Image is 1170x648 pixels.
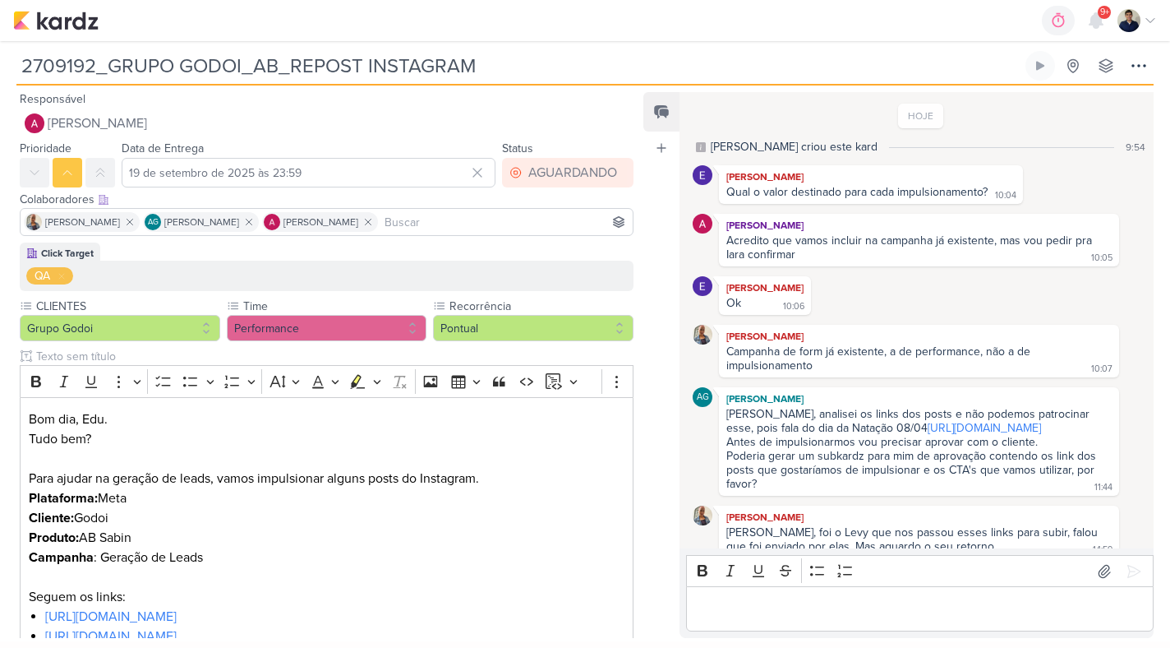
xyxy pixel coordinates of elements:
div: Poderia gerar um subkardz para mim de aprovação contendo os link dos posts que gostaríamos de imp... [726,449,1099,491]
div: [PERSON_NAME] [722,509,1116,525]
div: [PERSON_NAME] [722,280,808,296]
img: Iara Santos [25,214,42,230]
input: Kard Sem Título [16,51,1022,81]
div: Aline Gimenez Graciano [693,387,712,407]
p: Meta [29,488,625,508]
img: Eduardo Quaresma [693,276,712,296]
p: Tudo bem? [29,429,625,449]
div: 14:59 [1093,544,1112,557]
img: kardz.app [13,11,99,30]
div: 9:54 [1126,140,1145,155]
div: Editor toolbar [686,555,1154,587]
label: CLIENTES [35,298,220,315]
button: [PERSON_NAME] [20,109,633,138]
div: Click Target [41,246,94,261]
button: AGUARDANDO [502,158,633,187]
button: Performance [227,315,427,341]
a: [URL][DOMAIN_NAME] [45,609,177,625]
div: [PERSON_NAME] [722,217,1116,234]
div: [PERSON_NAME] [722,328,1116,345]
button: Grupo Godoi [20,315,220,341]
div: Antes de impulsionarmos vou precisar aprovar com o cliente. [726,435,1112,449]
div: [PERSON_NAME], foi o Levy que nos passou esses links para subir, falou que foi enviado por elas. ... [726,525,1101,553]
div: Aline Gimenez Graciano [145,214,161,230]
div: AGUARDANDO [528,163,617,183]
div: Ok [726,296,741,310]
label: Prioridade [20,141,71,155]
span: [PERSON_NAME] [283,215,358,229]
img: Alessandra Gomes [25,113,44,133]
div: Colaboradores [20,191,633,208]
label: Status [502,141,533,155]
div: Editor editing area: main [686,586,1154,632]
img: Iara Santos [693,506,712,525]
div: Editor toolbar [20,365,633,397]
input: Select a date [122,158,495,187]
p: : Geração de Leads [29,548,625,567]
div: [PERSON_NAME] criou este kard [711,138,877,155]
button: Pontual [433,315,633,341]
div: 10:04 [995,189,1016,202]
p: Seguem os links: [29,587,625,607]
img: Alessandra Gomes [264,214,280,230]
p: AB Sabin [29,528,625,548]
p: Para ajudar na geração de leads, vamos impulsionar alguns posts do Instagram. [29,469,625,488]
div: Campanha de form já existente, a de performance, não a de impulsionamento [726,345,1034,373]
a: [URL][DOMAIN_NAME] [45,628,177,645]
input: Buscar [381,212,629,232]
div: 11:44 [1094,481,1112,494]
div: 10:07 [1091,363,1112,376]
label: Responsável [20,92,85,106]
label: Data de Entrega [122,141,204,155]
div: Ligar relógio [1034,59,1047,72]
span: [PERSON_NAME] [48,113,147,133]
a: [URL][DOMAIN_NAME] [928,421,1041,435]
div: [PERSON_NAME], analisei os links dos posts e não podemos patrocinar esse, pois fala do dia da Nat... [726,407,1112,435]
p: Bom dia, Edu. [29,410,625,429]
div: [PERSON_NAME] [722,391,1116,407]
p: AG [148,219,159,227]
strong: Campanha [29,549,94,566]
img: Iara Santos [693,325,712,345]
div: Qual o valor destinado para cada impulsionamento? [726,185,988,199]
div: [PERSON_NAME] [722,169,1020,185]
p: Godoi [29,508,625,528]
span: [PERSON_NAME] [45,215,120,229]
div: 10:05 [1091,252,1112,265]
img: Eduardo Quaresma [693,165,712,185]
input: Texto sem título [33,348,633,365]
span: 9+ [1100,6,1109,19]
p: AG [697,393,709,402]
div: 10:06 [783,300,804,313]
div: Acredito que vamos incluir na campanha já existente, mas vou pedir pra Iara confirmar [726,234,1095,262]
div: QA [35,267,50,285]
img: Levy Pessoa [1117,9,1140,32]
strong: Cliente: [29,510,74,526]
img: Alessandra Gomes [693,214,712,234]
label: Time [242,298,427,315]
label: Recorrência [448,298,633,315]
span: [PERSON_NAME] [164,215,239,229]
strong: Produto: [29,530,79,546]
strong: Plataforma: [29,490,98,507]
